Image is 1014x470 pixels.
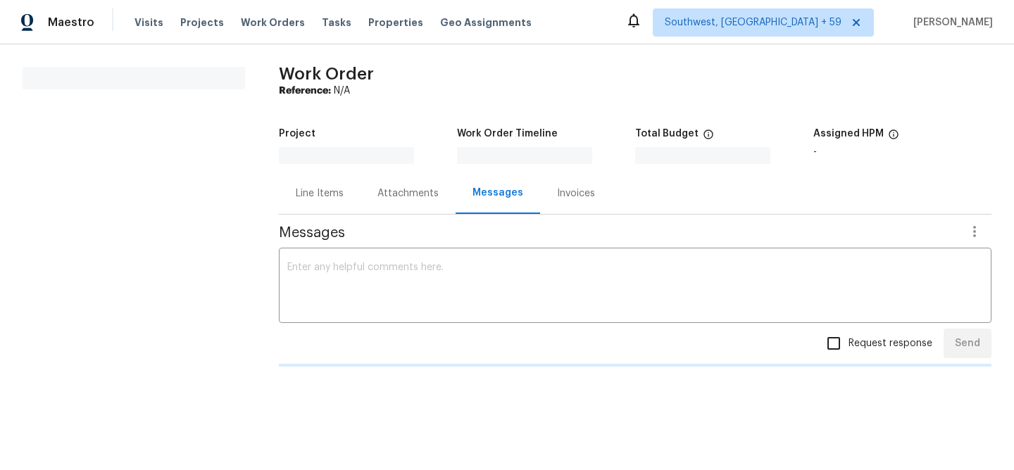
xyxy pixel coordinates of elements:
h5: Project [279,129,315,139]
span: The total cost of line items that have been proposed by Opendoor. This sum includes line items th... [703,129,714,147]
h5: Work Order Timeline [457,129,558,139]
span: Messages [279,226,958,240]
span: Work Order [279,65,374,82]
div: Line Items [296,186,344,201]
span: Maestro [48,15,94,30]
h5: Total Budget [635,129,699,139]
span: Tasks [322,18,351,27]
span: Geo Assignments [440,15,532,30]
span: Visits [134,15,163,30]
span: Properties [368,15,423,30]
div: Attachments [377,186,439,201]
b: Reference: [279,86,331,96]
span: Southwest, [GEOGRAPHIC_DATA] + 59 [665,15,841,30]
div: Messages [472,186,523,200]
span: Request response [849,336,932,351]
span: Work Orders [241,15,305,30]
span: Projects [180,15,224,30]
div: - [813,147,991,157]
span: [PERSON_NAME] [908,15,993,30]
span: The hpm assigned to this work order. [888,129,899,147]
div: Invoices [557,186,595,201]
h5: Assigned HPM [813,129,884,139]
div: N/A [279,84,991,98]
